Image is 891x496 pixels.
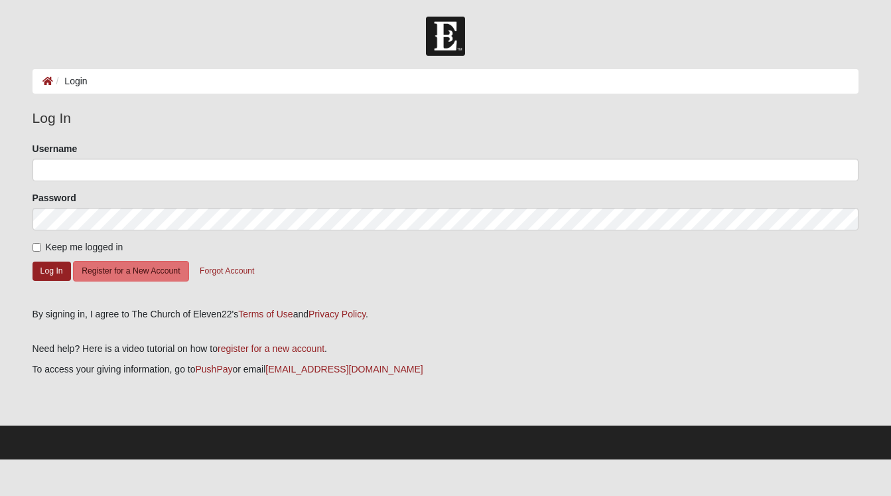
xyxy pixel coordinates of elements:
input: Keep me logged in [33,243,41,252]
button: Register for a New Account [73,261,188,282]
a: Terms of Use [238,309,293,319]
legend: Log In [33,108,859,129]
div: By signing in, I agree to The Church of Eleven22's and . [33,307,859,321]
a: [EMAIL_ADDRESS][DOMAIN_NAME] [265,364,423,374]
img: Church of Eleven22 Logo [426,17,465,56]
a: PushPay [195,364,232,374]
label: Password [33,191,76,205]
a: Privacy Policy [308,309,366,319]
p: To access your giving information, go to or email [33,363,859,376]
p: Need help? Here is a video tutorial on how to . [33,342,859,356]
li: Login [53,74,88,88]
button: Forgot Account [191,261,263,282]
span: Keep me logged in [46,242,123,252]
a: register for a new account [218,343,324,354]
button: Log In [33,262,71,281]
label: Username [33,142,78,155]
